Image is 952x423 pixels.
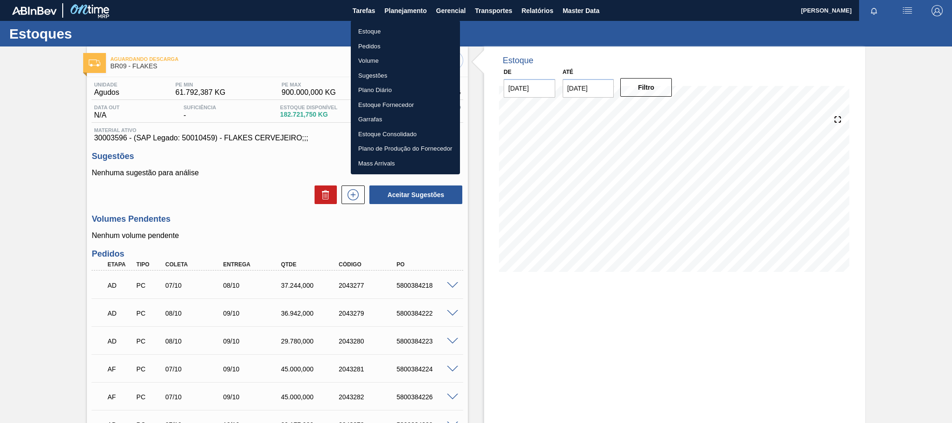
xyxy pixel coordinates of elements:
a: Mass Arrivals [351,156,460,171]
a: Pedidos [351,39,460,54]
a: Estoque Consolidado [351,127,460,142]
a: Sugestões [351,68,460,83]
a: Estoque Fornecedor [351,98,460,112]
a: Plano de Produção do Fornecedor [351,141,460,156]
a: Volume [351,53,460,68]
a: Estoque [351,24,460,39]
a: Plano Diário [351,83,460,98]
a: Garrafas [351,112,460,127]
